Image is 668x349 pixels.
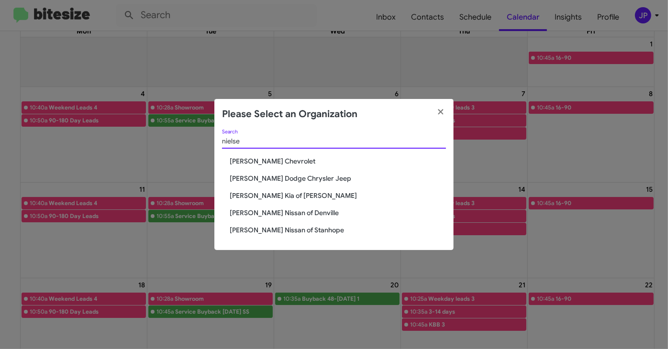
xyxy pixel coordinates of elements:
span: [PERSON_NAME] Nissan of Stanhope [230,225,446,235]
span: [PERSON_NAME] Nissan of Denville [230,208,446,218]
span: [PERSON_NAME] Chevrolet [230,156,446,166]
span: [PERSON_NAME] Dodge Chrysler Jeep [230,174,446,183]
h2: Please Select an Organization [222,107,357,122]
span: [PERSON_NAME] Kia of [PERSON_NAME] [230,191,446,200]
